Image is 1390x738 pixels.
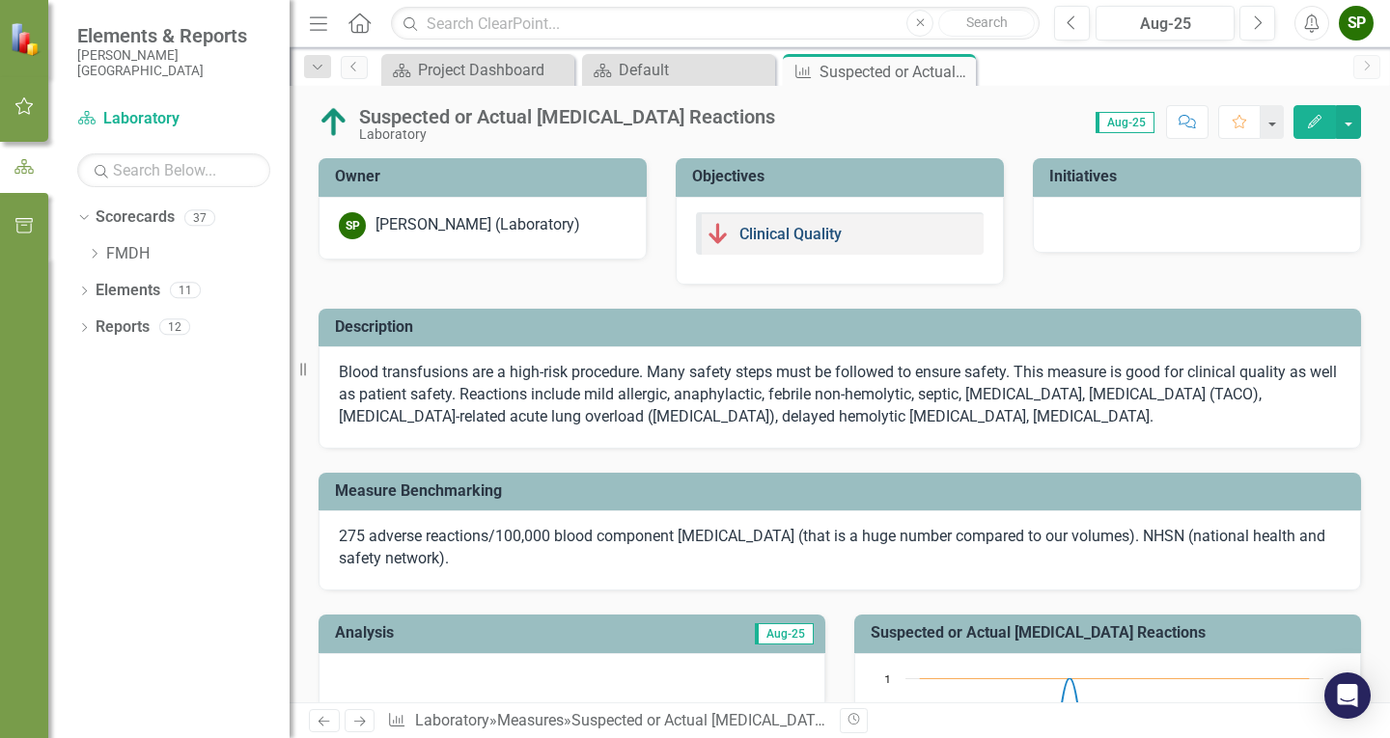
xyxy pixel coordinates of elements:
[387,710,825,732] div: » »
[966,14,1008,30] span: Search
[1049,168,1351,185] h3: Initiatives
[339,212,366,239] div: SP
[159,319,190,336] div: 12
[359,127,775,142] div: Laboratory
[497,711,564,729] a: Measures
[359,106,775,127] div: Suspected or Actual [MEDICAL_DATA] Reactions
[77,24,270,47] span: Elements & Reports
[335,168,637,185] h3: Owner
[77,47,270,79] small: [PERSON_NAME][GEOGRAPHIC_DATA]
[335,624,571,642] h3: Analysis
[571,711,900,729] div: Suspected or Actual [MEDICAL_DATA] Reactions
[1102,13,1228,36] div: Aug-25
[96,206,175,229] a: Scorecards
[917,674,1313,682] g: Target, line 2 of 2 with 14 data points.
[415,711,489,729] a: Laboratory
[375,214,580,236] div: [PERSON_NAME] (Laboratory)
[339,362,1341,428] p: Blood transfusions are a high-risk procedure. Many safety steps must be followed to ensure safety...
[1096,112,1154,133] span: Aug-25
[755,623,814,644] span: Aug-25
[1339,6,1374,41] button: SP
[418,58,570,82] div: Project Dashboard
[619,58,770,82] div: Default
[707,222,730,245] img: Below Plan
[1324,672,1371,719] div: Open Intercom Messenger
[170,283,201,299] div: 11
[96,280,160,302] a: Elements
[820,60,971,84] div: Suspected or Actual [MEDICAL_DATA] Reactions
[10,21,43,55] img: ClearPoint Strategy
[391,7,1040,41] input: Search ClearPoint...
[106,243,290,265] a: FMDH
[871,624,1351,642] h3: Suspected or Actual [MEDICAL_DATA] Reactions
[739,225,842,243] a: Clinical Quality
[335,482,1351,500] h3: Measure Benchmarking
[319,107,349,138] img: Above Target
[335,318,1351,336] h3: Description
[339,527,1325,567] span: 275 adverse reactions/100,000 blood component [MEDICAL_DATA] (that is a huge number compared to o...
[184,209,215,226] div: 37
[587,58,770,82] a: Default
[386,58,570,82] a: Project Dashboard
[692,168,994,185] h3: Objectives
[1096,6,1235,41] button: Aug-25
[77,108,270,130] a: Laboratory
[96,316,150,339] a: Reports
[884,673,891,686] text: 1
[938,10,1035,37] button: Search
[77,153,270,187] input: Search Below...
